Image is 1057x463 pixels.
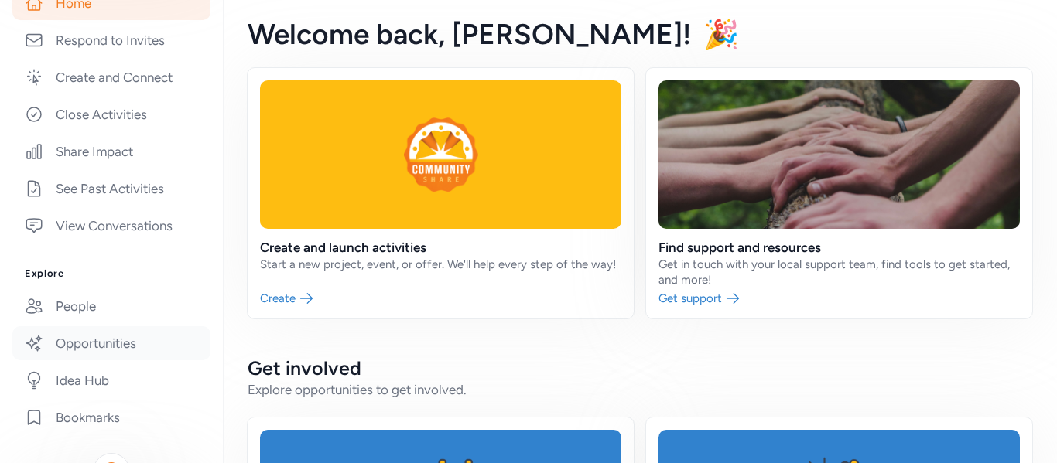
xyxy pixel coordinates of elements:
[12,209,210,243] a: View Conversations
[12,172,210,206] a: See Past Activities
[248,380,1032,399] div: Explore opportunities to get involved.
[12,326,210,360] a: Opportunities
[12,363,210,397] a: Idea Hub
[12,289,210,323] a: People
[12,60,210,94] a: Create and Connect
[248,356,1032,380] h2: Get involved
[12,134,210,169] a: Share Impact
[12,23,210,57] a: Respond to Invites
[25,267,198,280] h3: Explore
[248,17,691,51] span: Welcome back , [PERSON_NAME]!
[703,17,739,51] span: 🎉
[12,400,210,434] a: Bookmarks
[12,97,210,131] a: Close Activities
